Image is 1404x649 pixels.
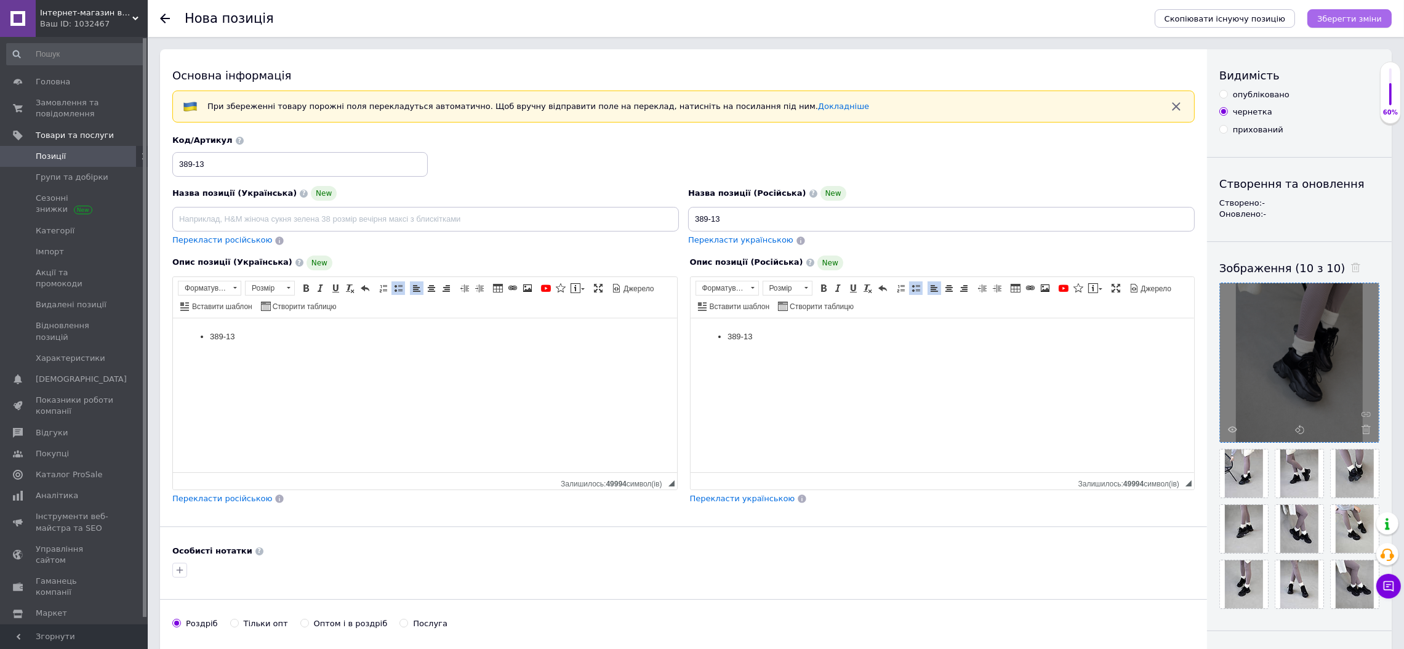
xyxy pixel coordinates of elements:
[36,448,69,459] span: Покупці
[36,172,108,183] span: Групи та добірки
[668,480,675,486] span: Потягніть для зміни розмірів
[172,135,233,145] span: Код/Артикул
[36,151,66,162] span: Позиції
[1086,281,1104,295] a: Вставити повідомлення
[172,257,292,267] span: Опис позиції (Українська)
[259,299,339,313] a: Створити таблицю
[909,281,923,295] a: Вставити/видалити маркований список
[183,99,198,114] img: :flag-ua:
[1078,477,1185,488] div: Кiлькiсть символiв
[610,281,656,295] a: Джерело
[876,281,889,295] a: Повернути (Ctrl+Z)
[1128,281,1174,295] a: Джерело
[1233,124,1283,135] div: прихований
[569,281,587,295] a: Вставити повідомлення
[36,97,114,119] span: Замовлення та повідомлення
[207,102,869,111] span: При збереженні товару порожні поля перекладуться автоматично. Щоб вручну відправити поле на перек...
[763,281,812,296] a: Розмір
[40,18,148,30] div: Ваш ID: 1032467
[696,281,747,295] span: Форматування
[1381,108,1400,117] div: 60%
[622,284,654,294] span: Джерело
[1219,176,1379,191] div: Створення та оновлення
[990,281,1004,295] a: Збільшити відступ
[1123,480,1144,488] span: 49994
[1233,107,1272,118] div: чернетка
[244,618,288,629] div: Тільки опт
[1057,281,1070,295] a: Додати відео з YouTube
[832,281,845,295] a: Курсив (Ctrl+I)
[36,193,114,215] span: Сезонні знижки
[1219,198,1379,209] div: Створено: -
[160,14,170,23] div: Повернутися назад
[299,281,313,295] a: Жирний (Ctrl+B)
[688,235,793,244] span: Перекласти українською
[1139,284,1172,294] span: Джерело
[6,43,145,65] input: Пошук
[377,281,390,295] a: Вставити/видалити нумерований список
[425,281,438,295] a: По центру
[186,618,218,629] div: Роздріб
[846,281,860,295] a: Підкреслений (Ctrl+U)
[172,188,297,198] span: Назва позиції (Українська)
[36,246,64,257] span: Імпорт
[1155,9,1295,28] button: Скопіювати існуючу позицію
[391,281,405,295] a: Вставити/видалити маркований список
[172,207,679,232] input: Наприклад, H&M жіноча сукня зелена 38 розмір вечірня максі з блискітками
[688,188,806,198] span: Назва позиції (Російська)
[1307,9,1392,28] button: Зберегти зміни
[458,281,471,295] a: Зменшити відступ
[246,281,283,295] span: Розмір
[1219,68,1379,83] div: Видимість
[696,299,772,313] a: Вставити шаблон
[1165,14,1285,23] span: Скопіювати існуючу позицію
[36,511,114,533] span: Інструменти веб-майстра та SEO
[1185,480,1192,486] span: Потягніть для зміни розмірів
[1219,209,1379,220] div: Оновлено: -
[413,618,447,629] div: Послуга
[817,281,830,295] a: Жирний (Ctrl+B)
[763,281,800,295] span: Розмір
[539,281,553,295] a: Додати відео з YouTube
[36,267,114,289] span: Акції та промокоди
[172,235,272,244] span: Перекласти російською
[592,281,605,295] a: Максимізувати
[554,281,568,295] a: Вставити іконку
[271,302,337,312] span: Створити таблицю
[561,477,668,488] div: Кiлькiсть символiв
[36,374,127,385] span: [DEMOGRAPHIC_DATA]
[776,299,856,313] a: Створити таблицю
[172,546,252,555] b: Особисті нотатки
[314,281,327,295] a: Курсив (Ctrl+I)
[1380,62,1401,124] div: 60% Якість заповнення
[820,186,846,201] span: New
[36,225,74,236] span: Категорії
[36,353,105,364] span: Характеристики
[1376,574,1401,599] button: Чат з покупцем
[36,544,114,566] span: Управління сайтом
[506,281,519,295] a: Вставити/Редагувати посилання (Ctrl+L)
[245,281,295,296] a: Розмір
[36,395,114,417] span: Показники роботи компанії
[36,299,106,310] span: Видалені позиції
[36,427,68,438] span: Відгуки
[691,318,1195,472] iframe: Редактор, 89A68B58-1A53-4477-AC86-F2D3EC8A59B4
[36,469,102,480] span: Каталог ProSale
[410,281,423,295] a: По лівому краю
[178,281,241,296] a: Форматування
[439,281,453,295] a: По правому краю
[696,281,759,296] a: Форматування
[185,11,274,26] h1: Нова позиція
[172,68,1195,83] div: Основна інформація
[1317,14,1382,23] i: Зберегти зміни
[473,281,486,295] a: Збільшити відступ
[606,480,626,488] span: 49994
[818,102,869,111] a: Докладніше
[928,281,941,295] a: По лівому краю
[1233,89,1290,100] div: опубліковано
[1009,281,1022,295] a: Таблиця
